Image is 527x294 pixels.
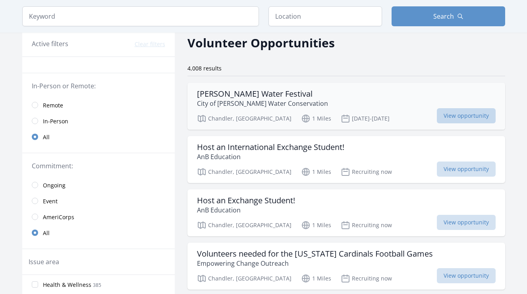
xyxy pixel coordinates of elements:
[437,215,496,230] span: View opportunity
[197,220,291,230] p: Chandler, [GEOGRAPHIC_DATA]
[197,274,291,283] p: Chandler, [GEOGRAPHIC_DATA]
[22,113,175,129] a: In-Person
[43,101,63,109] span: Remote
[22,193,175,209] a: Event
[43,181,66,189] span: Ongoing
[22,225,175,241] a: All
[341,114,390,123] p: [DATE]-[DATE]
[437,162,496,177] span: View opportunity
[197,249,433,259] h3: Volunteers needed for the [US_STATE] Cardinals Football Games
[187,34,335,52] h2: Volunteer Opportunities
[32,81,165,91] legend: In-Person or Remote:
[43,229,50,237] span: All
[197,259,433,268] p: Empowering Change Outreach
[197,152,344,162] p: AnB Education
[341,220,392,230] p: Recruiting now
[187,243,505,290] a: Volunteers needed for the [US_STATE] Cardinals Football Games Empowering Change Outreach Chandler...
[437,108,496,123] span: View opportunity
[43,213,74,221] span: AmeriCorps
[197,205,295,215] p: AnB Education
[268,6,382,26] input: Location
[22,177,175,193] a: Ongoing
[22,97,175,113] a: Remote
[43,117,68,125] span: In-Person
[341,167,392,177] p: Recruiting now
[187,83,505,130] a: [PERSON_NAME] Water Festival City of [PERSON_NAME] Water Conservation Chandler, [GEOGRAPHIC_DATA]...
[187,136,505,183] a: Host an International Exchange Student! AnB Education Chandler, [GEOGRAPHIC_DATA] 1 Miles Recruit...
[301,167,331,177] p: 1 Miles
[187,189,505,236] a: Host an Exchange Student! AnB Education Chandler, [GEOGRAPHIC_DATA] 1 Miles Recruiting now View o...
[197,99,328,108] p: City of [PERSON_NAME] Water Conservation
[187,64,222,72] span: 4,008 results
[197,114,291,123] p: Chandler, [GEOGRAPHIC_DATA]
[341,274,392,283] p: Recruiting now
[43,133,50,141] span: All
[197,196,295,205] h3: Host an Exchange Student!
[197,167,291,177] p: Chandler, [GEOGRAPHIC_DATA]
[22,209,175,225] a: AmeriCorps
[93,282,101,288] span: 385
[29,257,59,267] legend: Issue area
[392,6,505,26] button: Search
[32,281,38,288] input: Health & Wellness 385
[43,197,58,205] span: Event
[32,161,165,171] legend: Commitment:
[22,129,175,145] a: All
[301,274,331,283] p: 1 Miles
[301,220,331,230] p: 1 Miles
[301,114,331,123] p: 1 Miles
[135,40,165,48] button: Clear filters
[43,281,91,289] span: Health & Wellness
[22,6,259,26] input: Keyword
[437,268,496,283] span: View opportunity
[197,89,328,99] h3: [PERSON_NAME] Water Festival
[433,12,454,21] span: Search
[197,142,344,152] h3: Host an International Exchange Student!
[32,39,68,49] h3: Active filters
